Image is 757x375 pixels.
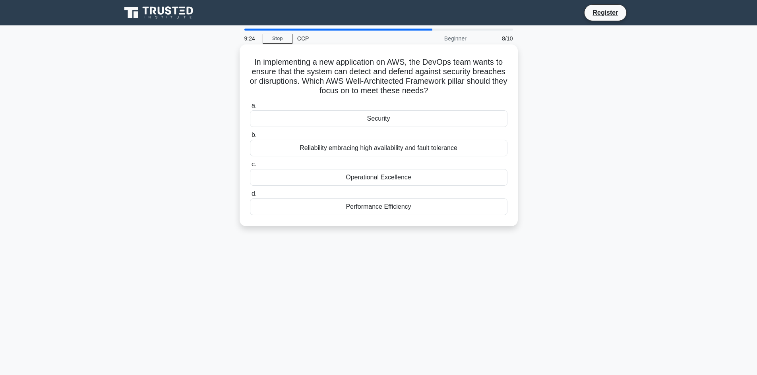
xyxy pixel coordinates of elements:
div: CCP [292,31,402,46]
div: Reliability embracing high availability and fault tolerance [250,140,507,156]
span: d. [252,190,257,197]
div: 9:24 [240,31,263,46]
span: c. [252,161,256,167]
div: Beginner [402,31,471,46]
div: 8/10 [471,31,518,46]
span: b. [252,131,257,138]
a: Register [588,8,623,17]
h5: In implementing a new application on AWS, the DevOps team wants to ensure that the system can det... [249,57,508,96]
div: Operational Excellence [250,169,507,186]
a: Stop [263,34,292,44]
div: Performance Efficiency [250,198,507,215]
div: Security [250,110,507,127]
span: a. [252,102,257,109]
